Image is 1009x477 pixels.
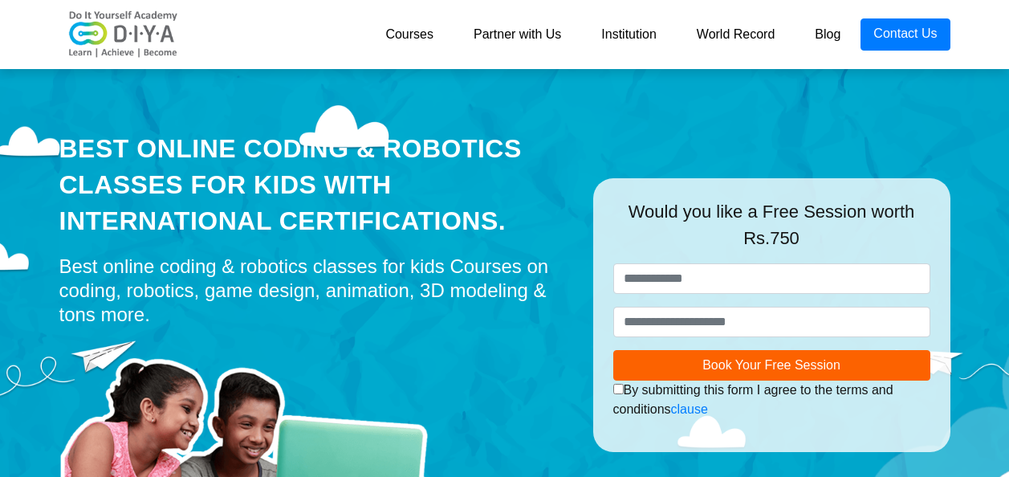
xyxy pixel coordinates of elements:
[59,10,188,59] img: logo-v2.png
[860,18,950,51] a: Contact Us
[702,358,840,372] span: Book Your Free Session
[795,18,860,51] a: Blog
[581,18,676,51] a: Institution
[677,18,795,51] a: World Record
[613,350,930,381] button: Book Your Free Session
[613,381,930,419] div: By submitting this form I agree to the terms and conditions
[59,255,569,327] div: Best online coding & robotics classes for kids Courses on coding, robotics, game design, animatio...
[59,131,569,238] div: Best Online Coding & Robotics Classes for kids with International Certifications.
[365,18,454,51] a: Courses
[454,18,581,51] a: Partner with Us
[671,402,708,416] a: clause
[613,198,930,263] div: Would you like a Free Session worth Rs.750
